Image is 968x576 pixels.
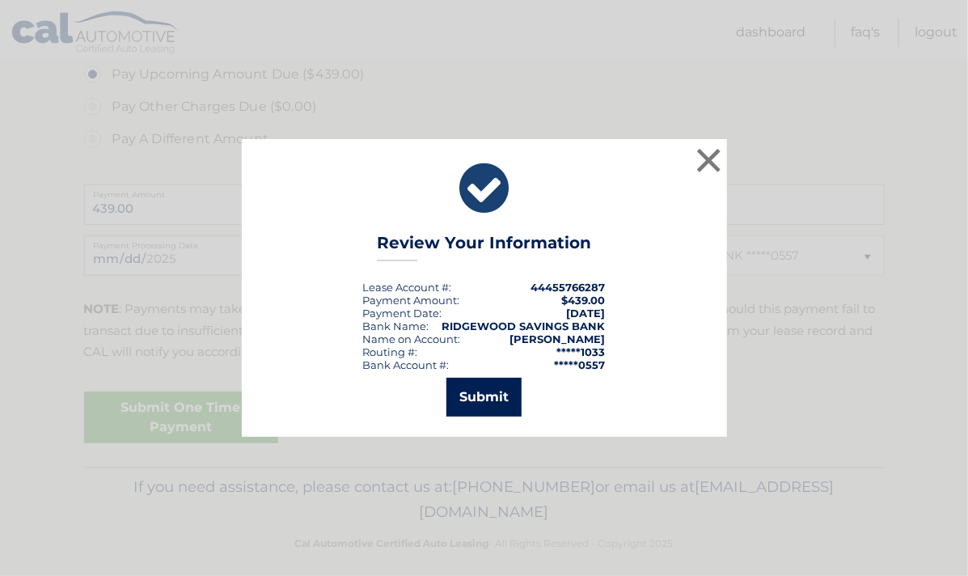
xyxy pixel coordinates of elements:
[442,320,606,332] strong: RIDGEWOOD SAVINGS BANK
[363,320,429,332] div: Bank Name:
[363,307,440,320] span: Payment Date
[363,345,418,358] div: Routing #:
[377,233,591,261] h3: Review Your Information
[363,332,461,345] div: Name on Account:
[363,294,460,307] div: Payment Amount:
[562,294,606,307] span: $439.00
[693,144,725,176] button: ×
[510,332,606,345] strong: [PERSON_NAME]
[363,307,442,320] div: :
[531,281,606,294] strong: 44455766287
[363,358,450,371] div: Bank Account #:
[363,281,452,294] div: Lease Account #:
[446,378,522,417] button: Submit
[567,307,606,320] span: [DATE]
